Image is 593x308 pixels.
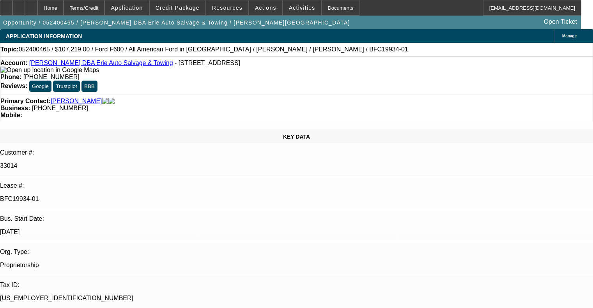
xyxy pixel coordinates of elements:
strong: Phone: [0,74,21,80]
button: Actions [249,0,282,15]
span: [PHONE_NUMBER] [23,74,80,80]
strong: Mobile: [0,112,22,118]
strong: Primary Contact: [0,98,51,105]
button: Activities [283,0,321,15]
a: Open Ticket [541,15,580,28]
span: Actions [255,5,276,11]
span: Resources [212,5,243,11]
span: Application [111,5,143,11]
span: Credit Package [156,5,200,11]
button: Application [105,0,149,15]
img: facebook-icon.png [102,98,108,105]
span: 052400465 / $107,219.00 / Ford F600 / All American Ford in [GEOGRAPHIC_DATA] / [PERSON_NAME] / [P... [19,46,408,53]
span: Manage [562,34,577,38]
span: APPLICATION INFORMATION [6,33,82,39]
span: KEY DATA [283,134,310,140]
span: [PHONE_NUMBER] [32,105,88,111]
strong: Account: [0,60,27,66]
strong: Topic: [0,46,19,53]
span: - [STREET_ADDRESS] [175,60,240,66]
a: [PERSON_NAME] [51,98,102,105]
button: Resources [206,0,248,15]
span: Activities [289,5,315,11]
span: Opportunity / 052400465 / [PERSON_NAME] DBA Erie Auto Salvage & Towing / [PERSON_NAME][GEOGRAPHIC... [3,19,350,26]
img: linkedin-icon.png [108,98,115,105]
a: [PERSON_NAME] DBA Erie Auto Salvage & Towing [29,60,173,66]
img: Open up location in Google Maps [0,67,99,74]
button: Trustpilot [53,81,80,92]
a: View Google Maps [0,67,99,73]
strong: Reviews: [0,83,27,89]
button: BBB [81,81,97,92]
strong: Business: [0,105,30,111]
button: Google [29,81,51,92]
button: Credit Package [150,0,205,15]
